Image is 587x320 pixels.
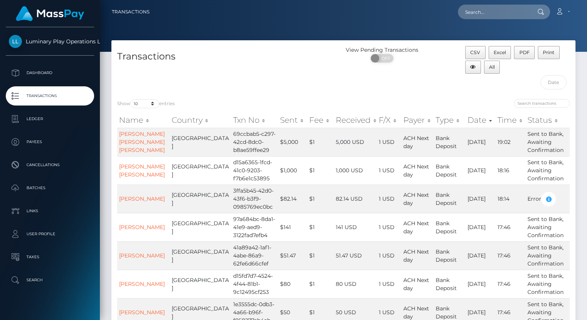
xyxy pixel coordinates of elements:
a: User Profile [6,224,94,244]
span: PDF [519,49,530,55]
p: Links [9,205,91,217]
td: 97a684bc-8da1-41e9-aed9-3122fad7efb4 [231,213,278,241]
td: Sent to Bank, Awaiting Confirmation [526,213,570,241]
td: 1 USD [377,128,401,156]
span: ACH Next day [403,305,429,320]
td: Error [526,185,570,213]
td: $1 [307,270,333,298]
td: Bank Deposit [434,128,466,156]
td: Bank Deposit [434,270,466,298]
td: d15a6365-1fcd-41c0-9203-f7b6e1c53895 [231,156,278,185]
td: Sent to Bank, Awaiting Confirmation [526,241,570,270]
a: Payees [6,132,94,152]
th: Country: activate to sort column ascending [170,112,231,128]
td: 17:46 [496,270,526,298]
span: ACH Next day [403,220,429,235]
td: 1 USD [377,185,401,213]
td: $1 [307,241,333,270]
span: CSV [470,49,480,55]
td: 18:16 [496,156,526,185]
td: [DATE] [466,156,496,185]
input: Date filter [541,75,567,89]
td: [GEOGRAPHIC_DATA] [170,270,231,298]
td: 69ccbab5-c297-42cd-8dc0-b8ae59ffee29 [231,128,278,156]
th: Txn No: activate to sort column ascending [231,112,278,128]
td: $82.14 [278,185,307,213]
td: $51.47 [278,241,307,270]
button: PDF [514,46,535,59]
th: Type: activate to sort column ascending [434,112,466,128]
td: $5,000 [278,128,307,156]
td: [GEOGRAPHIC_DATA] [170,241,231,270]
a: Ledger [6,109,94,129]
td: Sent to Bank, Awaiting Confirmation [526,156,570,185]
span: ACH Next day [403,191,429,206]
td: $1,000 [278,156,307,185]
th: Sent: activate to sort column ascending [278,112,307,128]
td: Bank Deposit [434,185,466,213]
a: [PERSON_NAME] [119,309,165,316]
a: Search [6,271,94,290]
div: View Pending Transactions [343,46,421,54]
td: Sent to Bank, Awaiting Confirmation [526,270,570,298]
button: Column visibility [465,61,481,74]
button: Excel [489,46,511,59]
td: [GEOGRAPHIC_DATA] [170,128,231,156]
p: User Profile [9,228,91,240]
td: 1 USD [377,270,401,298]
button: All [484,61,500,74]
th: Date: activate to sort column ascending [466,112,496,128]
a: Links [6,201,94,221]
td: 3ffa5b45-42d0-43f6-b3f9-0985769ec0bc [231,185,278,213]
select: Showentries [130,99,159,108]
td: $1 [307,128,333,156]
td: 41a89a42-1af1-4abe-86a9-62fe6d66cfef [231,241,278,270]
td: 19:02 [496,128,526,156]
td: 1 USD [377,213,401,241]
th: Fee: activate to sort column ascending [307,112,333,128]
span: ACH Next day [403,163,429,178]
p: Dashboard [9,67,91,79]
td: [DATE] [466,213,496,241]
a: Taxes [6,247,94,267]
td: 80 USD [334,270,377,298]
th: Status: activate to sort column ascending [526,112,570,128]
td: [DATE] [466,128,496,156]
a: Transactions [6,86,94,106]
td: [DATE] [466,185,496,213]
th: Name: activate to sort column ascending [117,112,170,128]
span: Print [543,49,554,55]
td: 1 USD [377,241,401,270]
p: Taxes [9,251,91,263]
td: 82.14 USD [334,185,377,213]
td: [DATE] [466,241,496,270]
td: 141 USD [334,213,377,241]
td: 1,000 USD [334,156,377,185]
a: Cancellations [6,155,94,175]
a: [PERSON_NAME] [119,195,165,202]
td: [GEOGRAPHIC_DATA] [170,185,231,213]
span: OFF [375,54,394,63]
td: 1 USD [377,156,401,185]
a: Transactions [112,4,149,20]
td: 17:46 [496,241,526,270]
img: Luminary Play Operations Limited [9,35,22,48]
p: Batches [9,182,91,194]
td: $141 [278,213,307,241]
a: Dashboard [6,63,94,82]
a: [PERSON_NAME] [119,224,165,231]
td: $80 [278,270,307,298]
p: Cancellations [9,159,91,171]
td: 5,000 USD [334,128,377,156]
p: Ledger [9,113,91,125]
span: Luminary Play Operations Limited [6,38,94,45]
input: Search transactions [514,99,570,108]
td: 18:14 [496,185,526,213]
td: d15fd7d7-4524-4f44-81b1-9c12495cf253 [231,270,278,298]
th: Time: activate to sort column ascending [496,112,526,128]
p: Payees [9,136,91,148]
td: $1 [307,185,333,213]
a: [PERSON_NAME] [119,252,165,259]
th: Payer: activate to sort column ascending [401,112,434,128]
a: [PERSON_NAME] [PERSON_NAME] [PERSON_NAME] [119,130,165,153]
